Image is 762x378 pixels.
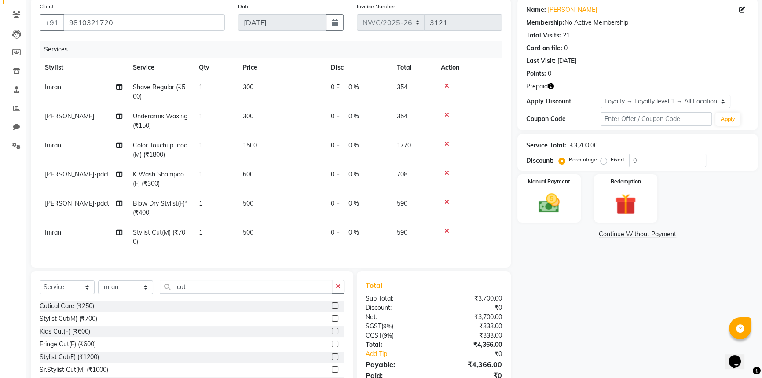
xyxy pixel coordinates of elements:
label: Percentage [569,156,597,164]
div: Coupon Code [526,114,601,124]
span: | [343,199,345,208]
span: 1 [199,112,202,120]
div: Fringe Cut(F) (₹600) [40,340,96,349]
span: Prepaid [526,82,548,91]
div: Stylist Cut(M) (₹700) [40,314,97,323]
span: 0 % [348,228,359,237]
div: Kids Cut(F) (₹600) [40,327,90,336]
span: Total [366,281,386,290]
div: ₹333.00 [434,331,509,340]
div: Total: [359,340,434,349]
span: 9% [384,332,392,339]
div: ₹0 [434,303,509,312]
div: Membership: [526,18,564,27]
div: 21 [563,31,570,40]
span: 9% [383,323,392,330]
iframe: chat widget [725,343,753,369]
label: Redemption [611,178,641,186]
img: _cash.svg [532,191,566,215]
div: Sub Total: [359,294,434,303]
span: 1 [199,199,202,207]
div: ₹333.00 [434,322,509,331]
button: Apply [715,113,740,126]
span: 1 [199,83,202,91]
div: 0 [548,69,551,78]
span: | [343,112,345,121]
div: ₹4,366.00 [434,340,509,349]
span: 0 % [348,170,359,179]
div: Discount: [526,156,553,165]
div: ₹4,366.00 [434,359,509,370]
span: 300 [243,112,253,120]
th: Qty [194,58,238,77]
span: 590 [397,199,407,207]
div: [DATE] [557,56,576,66]
div: 0 [564,44,568,53]
span: 1 [199,141,202,149]
div: Cutical Care (₹250) [40,301,94,311]
div: Name: [526,5,546,15]
span: [PERSON_NAME]-pdct [45,170,109,178]
span: 0 % [348,112,359,121]
th: Stylist [40,58,128,77]
span: 1500 [243,141,257,149]
span: Imran [45,83,61,91]
label: Date [238,3,250,11]
span: 354 [397,112,407,120]
span: 0 % [348,141,359,150]
div: Services [40,41,509,58]
img: _gift.svg [608,191,643,217]
span: Blow Dry Stylist(F)* (₹400) [133,199,187,217]
label: Invoice Number [357,3,395,11]
div: ₹0 [446,349,509,359]
span: [PERSON_NAME]-pdct [45,199,109,207]
input: Enter Offer / Coupon Code [601,112,712,126]
div: Net: [359,312,434,322]
span: [PERSON_NAME] [45,112,94,120]
label: Fixed [611,156,624,164]
span: 708 [397,170,407,178]
span: SGST [366,322,381,330]
div: Discount: [359,303,434,312]
span: Underarms Waxing (₹150) [133,112,187,129]
span: 0 F [331,83,340,92]
span: 354 [397,83,407,91]
label: Client [40,3,54,11]
span: | [343,83,345,92]
div: Apply Discount [526,97,601,106]
span: Imran [45,141,61,149]
div: Card on file: [526,44,562,53]
span: Imran [45,228,61,236]
input: Search by Name/Mobile/Email/Code [63,14,225,31]
a: [PERSON_NAME] [548,5,597,15]
span: 590 [397,228,407,236]
div: Payable: [359,359,434,370]
th: Service [128,58,194,77]
th: Price [238,58,326,77]
span: | [343,170,345,179]
span: 500 [243,228,253,236]
input: Search or Scan [160,280,332,294]
span: CGST [366,331,382,339]
span: 1770 [397,141,411,149]
div: Service Total: [526,141,566,150]
div: Points: [526,69,546,78]
div: Stylist Cut(F) (₹1200) [40,352,99,362]
div: ₹3,700.00 [434,312,509,322]
div: No Active Membership [526,18,749,27]
span: 0 F [331,228,340,237]
span: 0 % [348,83,359,92]
div: Total Visits: [526,31,561,40]
span: 0 % [348,199,359,208]
span: 0 F [331,170,340,179]
span: | [343,228,345,237]
div: ( ) [359,331,434,340]
th: Total [392,58,436,77]
span: | [343,141,345,150]
span: 1 [199,170,202,178]
span: 500 [243,199,253,207]
div: ₹3,700.00 [570,141,597,150]
th: Action [436,58,502,77]
span: 0 F [331,199,340,208]
a: Add Tip [359,349,447,359]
